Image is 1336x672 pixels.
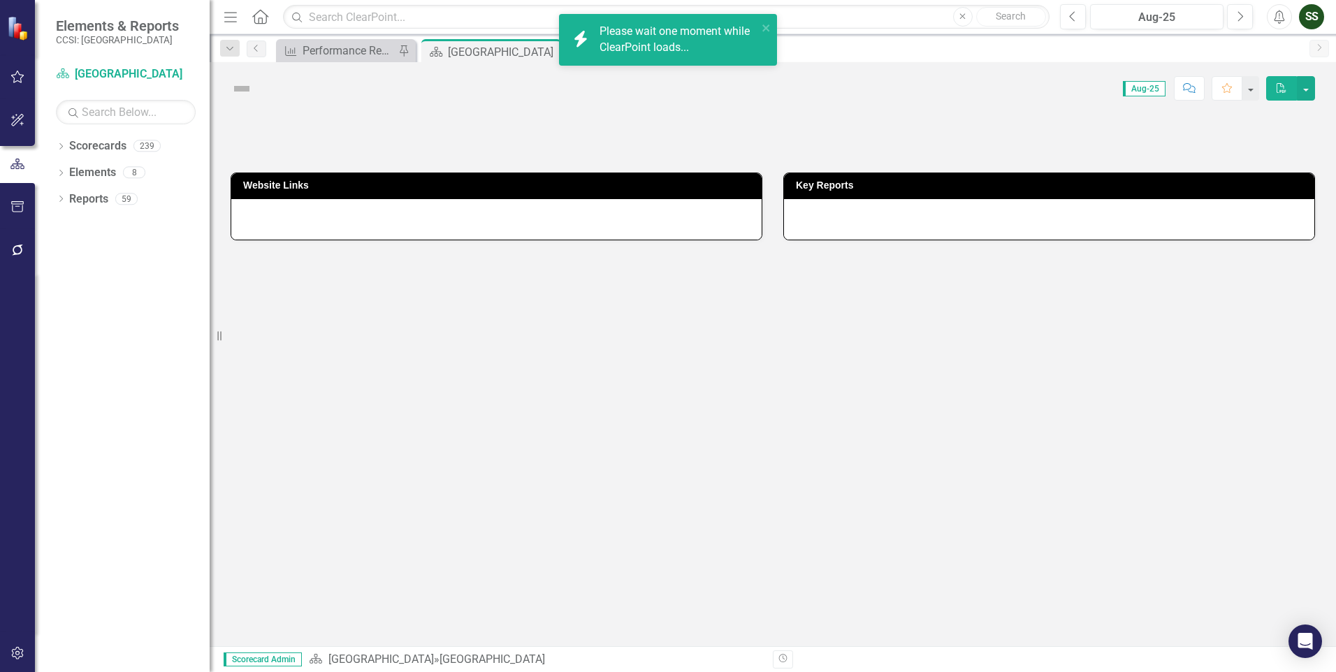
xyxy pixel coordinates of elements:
[1123,81,1166,96] span: Aug-25
[56,17,179,34] span: Elements & Reports
[69,138,126,154] a: Scorecards
[7,16,31,41] img: ClearPoint Strategy
[600,24,757,56] div: Please wait one moment while ClearPoint loads...
[231,78,253,100] img: Not Defined
[224,652,302,666] span: Scorecard Admin
[303,42,395,59] div: Performance Report
[243,180,755,191] h3: Website Links
[1095,9,1219,26] div: Aug-25
[996,10,1026,22] span: Search
[1299,4,1324,29] button: SS
[1090,4,1224,29] button: Aug-25
[115,193,138,205] div: 59
[440,652,545,666] div: [GEOGRAPHIC_DATA]
[56,66,196,82] a: [GEOGRAPHIC_DATA]
[69,165,116,181] a: Elements
[69,191,108,207] a: Reports
[283,5,1050,29] input: Search ClearPoint...
[309,652,762,668] div: »
[279,42,395,59] a: Performance Report
[328,652,434,666] a: [GEOGRAPHIC_DATA]
[56,100,196,124] input: Search Below...
[1288,624,1322,658] div: Open Intercom Messenger
[762,20,771,36] button: close
[56,34,179,45] small: CCSI: [GEOGRAPHIC_DATA]
[133,140,161,152] div: 239
[448,43,558,61] div: [GEOGRAPHIC_DATA]
[123,167,145,179] div: 8
[796,180,1307,191] h3: Key Reports
[976,7,1046,27] button: Search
